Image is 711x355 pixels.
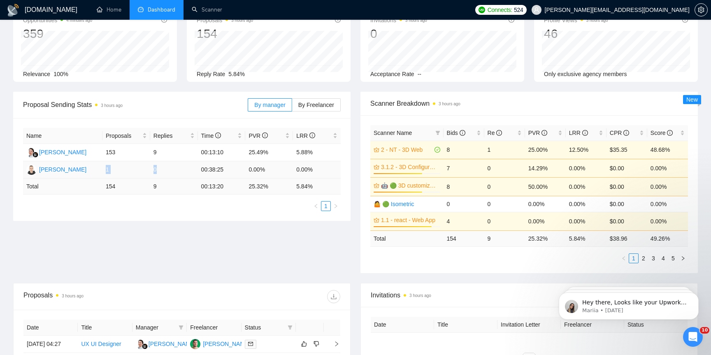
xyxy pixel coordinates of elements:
[62,294,84,298] time: 3 hours ago
[314,204,318,209] span: left
[374,201,414,207] a: 🤷 🟢 Isometric
[639,254,648,263] a: 2
[447,130,465,136] span: Bids
[444,141,484,159] td: 8
[544,71,627,77] span: Only exclusive agency members
[298,102,334,108] span: By Freelancer
[314,341,319,347] span: dislike
[659,254,668,263] a: 4
[668,253,678,263] li: 5
[435,130,440,135] span: filter
[26,166,86,172] a: AM[PERSON_NAME]
[667,130,673,136] span: info-circle
[7,4,20,17] img: logo
[311,339,321,349] button: dislike
[248,341,253,346] span: mail
[695,7,708,13] a: setting
[311,201,321,211] button: left
[296,132,315,139] span: LRR
[460,130,465,136] span: info-circle
[370,15,427,25] span: Invitations
[23,128,102,144] th: Name
[371,290,688,300] span: Invitations
[321,202,330,211] a: 1
[102,128,150,144] th: Proposals
[293,179,341,195] td: 5.84 %
[198,144,246,161] td: 00:13:10
[78,320,132,336] th: Title
[370,71,414,77] span: Acceptance Rate
[374,164,379,170] span: crown
[619,253,629,263] li: Previous Page
[606,177,647,196] td: $0.00
[23,179,102,195] td: Total
[26,165,37,175] img: AM
[647,212,688,230] td: 0.00%
[249,132,268,139] span: PVR
[327,290,340,303] button: download
[434,127,442,139] span: filter
[102,144,150,161] td: 153
[321,201,331,211] li: 1
[484,212,525,230] td: 0
[544,15,608,25] span: Profile Views
[444,230,484,246] td: 154
[53,71,68,77] span: 100%
[669,254,678,263] a: 5
[215,132,221,138] span: info-circle
[149,339,196,348] div: [PERSON_NAME]
[686,96,698,103] span: New
[132,320,187,336] th: Manager
[528,130,548,136] span: PVR
[651,130,673,136] span: Score
[150,179,198,195] td: 9
[525,230,566,246] td: 25.32 %
[150,128,198,144] th: Replies
[647,230,688,246] td: 49.26 %
[254,102,285,108] span: By manager
[434,147,440,153] span: check-circle
[23,71,50,77] span: Relevance
[299,339,309,349] button: like
[623,130,629,136] span: info-circle
[647,196,688,212] td: 0.00%
[700,327,709,334] span: 10
[621,256,626,261] span: left
[606,159,647,177] td: $0.00
[497,317,561,333] th: Invitation Letter
[541,130,547,136] span: info-circle
[444,159,484,177] td: 7
[566,177,606,196] td: 0.00%
[514,5,523,14] span: 524
[582,130,588,136] span: info-circle
[97,6,121,13] a: homeHome
[374,147,379,153] span: crown
[245,144,293,161] td: 25.49%
[78,336,132,353] td: UX UI Designer
[101,103,123,108] time: 3 hours ago
[648,253,658,263] li: 3
[544,26,608,42] div: 46
[23,290,182,303] div: Proposals
[374,217,379,223] span: crown
[678,253,688,263] button: right
[566,196,606,212] td: 0.00%
[231,18,253,23] time: 3 hours ago
[245,161,293,179] td: 0.00%
[39,148,86,157] div: [PERSON_NAME]
[381,216,439,225] a: 1.1 - react - Web App
[525,177,566,196] td: 50.00%
[138,7,144,12] span: dashboard
[649,254,658,263] a: 3
[150,144,198,161] td: 9
[66,18,92,23] time: 4 minutes ago
[525,159,566,177] td: 14.29%
[331,201,341,211] button: right
[245,323,284,332] span: Status
[534,7,539,13] span: user
[262,132,268,138] span: info-circle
